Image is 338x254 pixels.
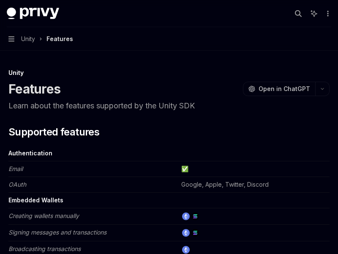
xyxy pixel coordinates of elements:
span: Supported features [8,125,99,139]
span: Open in ChatGPT [259,85,310,93]
img: solana.png [191,229,199,237]
em: Signing messages and transactions [8,229,106,236]
button: More actions [323,8,331,19]
p: Learn about the features supported by the Unity SDK [8,100,330,112]
img: ethereum.png [182,229,190,237]
td: ✅ [178,161,330,177]
em: OAuth [8,181,26,188]
button: Open in ChatGPT [243,82,315,96]
img: dark logo [7,8,59,19]
h1: Features [8,81,60,97]
div: Unity [8,69,330,77]
span: Unity [21,34,35,44]
img: solana.png [191,213,199,220]
em: Broadcasting transactions [8,245,81,252]
td: Google, Apple, Twitter, Discord [178,177,330,193]
em: Creating wallets manually [8,212,79,219]
strong: Embedded Wallets [8,196,63,204]
em: Email [8,165,23,172]
img: ethereum.png [182,213,190,220]
div: Features [46,34,73,44]
img: ethereum.png [182,246,190,254]
strong: Authentication [8,149,52,157]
